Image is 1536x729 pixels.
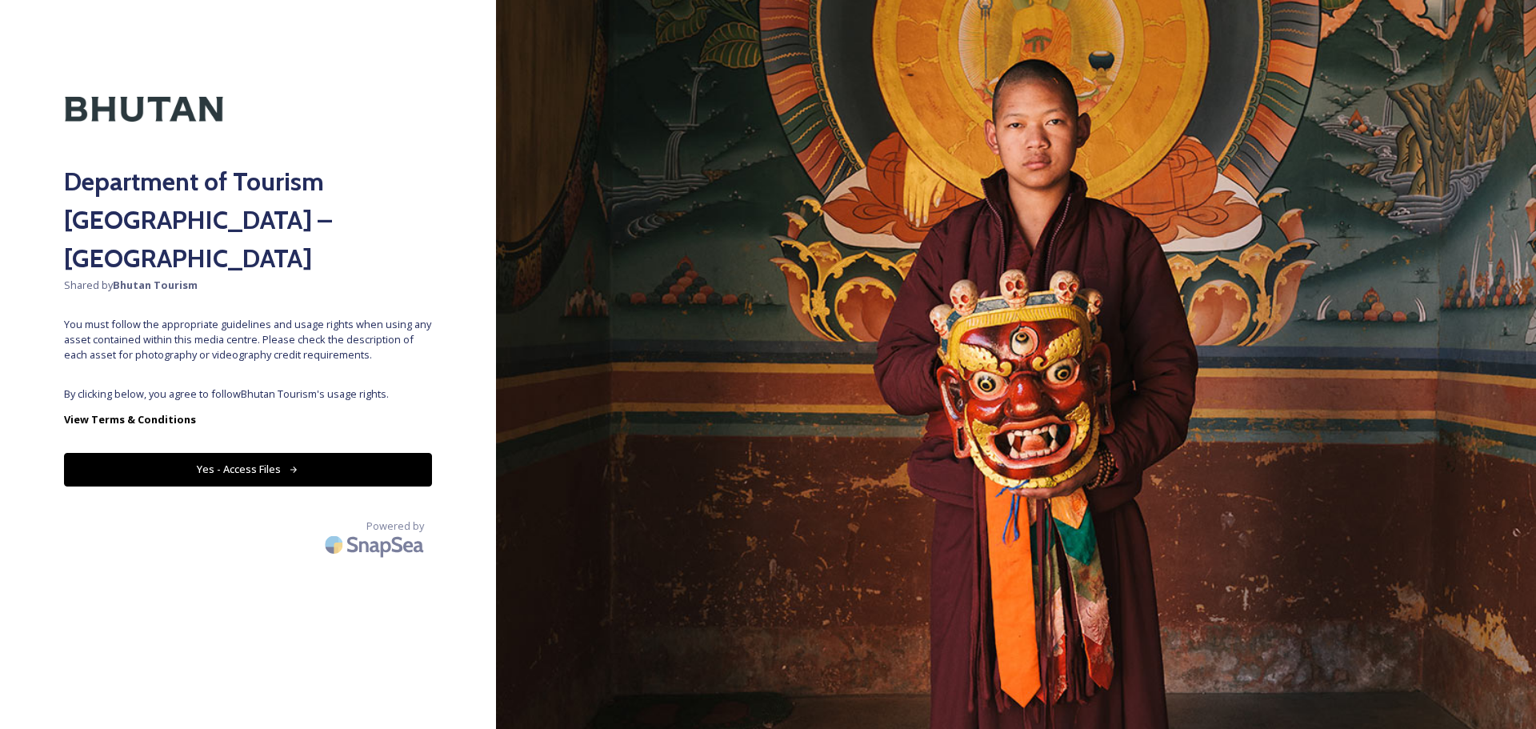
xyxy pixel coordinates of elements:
[64,412,196,427] strong: View Terms & Conditions
[64,317,432,363] span: You must follow the appropriate guidelines and usage rights when using any asset contained within...
[113,278,198,292] strong: Bhutan Tourism
[64,387,432,402] span: By clicking below, you agree to follow Bhutan Tourism 's usage rights.
[320,526,432,563] img: SnapSea Logo
[64,453,432,486] button: Yes - Access Files
[64,278,432,293] span: Shared by
[64,64,224,154] img: Kingdom-of-Bhutan-Logo.png
[64,410,432,429] a: View Terms & Conditions
[64,162,432,278] h2: Department of Tourism [GEOGRAPHIC_DATA] – [GEOGRAPHIC_DATA]
[366,519,424,534] span: Powered by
